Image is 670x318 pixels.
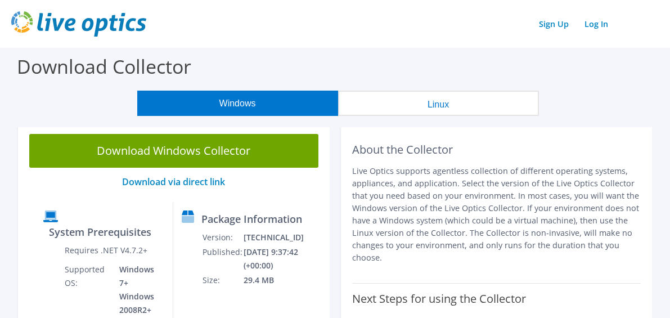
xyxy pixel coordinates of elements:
a: Sign Up [533,16,574,32]
label: Download Collector [17,53,191,79]
a: Download Windows Collector [29,134,318,168]
td: Published: [202,245,243,273]
label: System Prerequisites [49,226,151,238]
td: Windows 7+ Windows 2008R2+ [111,262,164,317]
h2: About the Collector [352,143,641,156]
td: [TECHNICAL_ID] [243,230,325,245]
td: [DATE] 9:37:42 (+00:00) [243,245,325,273]
a: Log In [579,16,614,32]
label: Next Steps for using the Collector [352,292,526,306]
td: Supported OS: [64,262,111,317]
td: 29.4 MB [243,273,325,288]
td: Version: [202,230,243,245]
label: Package Information [201,213,302,225]
td: Size: [202,273,243,288]
img: live_optics_svg.svg [11,11,146,37]
label: Requires .NET V4.7.2+ [65,245,147,256]
button: Windows [137,91,338,116]
p: Live Optics supports agentless collection of different operating systems, appliances, and applica... [352,165,641,264]
button: Linux [338,91,539,116]
a: Download via direct link [122,176,225,188]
